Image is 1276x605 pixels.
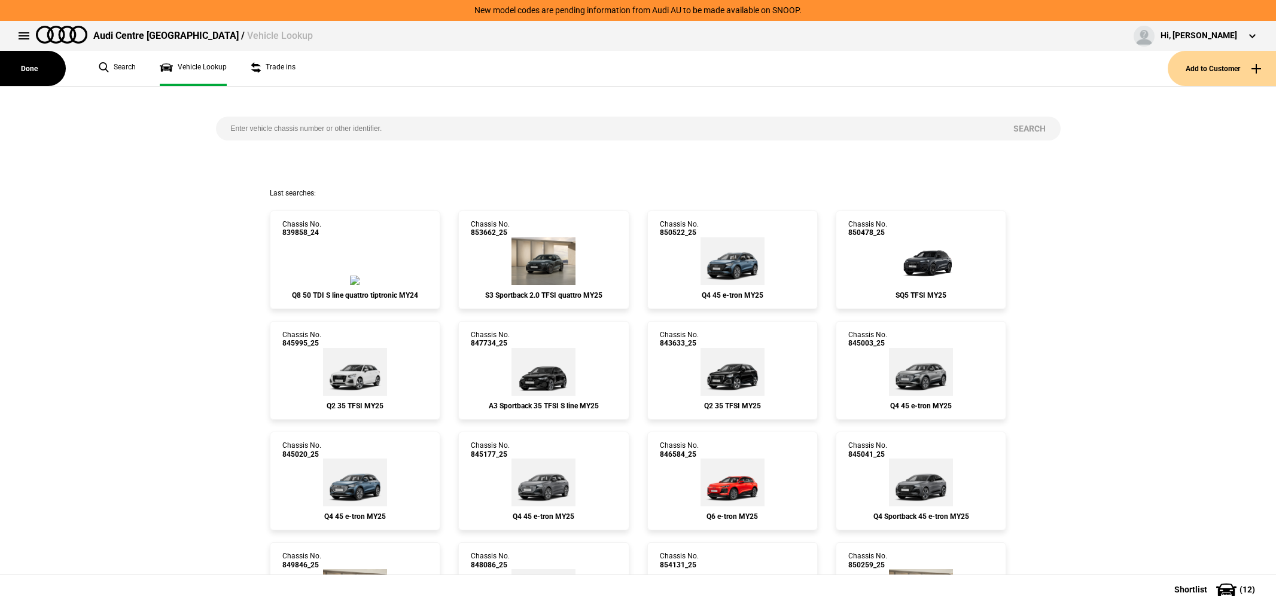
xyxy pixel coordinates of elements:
[660,220,699,237] div: Chassis No.
[889,348,953,396] img: Audi_F4BA53_25_EI_2L2L_WA7_FB5_PWK_PY5_PYY_2FS_(Nadin:_2FS_C18_FB5_PWK_PY5_PYY_S7E_WA7)_ext.png
[282,512,428,521] div: Q4 45 e-tron MY25
[282,402,428,410] div: Q2 35 TFSI MY25
[93,29,313,42] div: Audi Centre [GEOGRAPHIC_DATA] /
[1240,585,1255,594] span: ( 12 )
[660,450,699,459] span: 846584_25
[471,228,510,237] span: 853662_25
[848,552,887,569] div: Chassis No.
[282,220,321,237] div: Chassis No.
[660,331,699,348] div: Chassis No.
[848,450,887,459] span: 845041_25
[701,459,765,506] img: Audi_GFBA1A_25_FW_G1G1_FB5_(Nadin:_C05_FB5_SN8)_ext.png
[282,450,321,459] span: 845020_25
[660,561,699,569] span: 854131_25
[350,276,360,285] img: Audi_4MT0N2_24_EI_6Y6Y_MP_PAH_WF9_3S2_(Nadin:_3S2_6FJ_C87_N0Q_PAH_WF9_YJZ)_ext.png
[270,189,316,197] span: Last searches:
[36,26,87,44] img: audi.png
[160,51,227,86] a: Vehicle Lookup
[1161,30,1237,42] div: Hi, [PERSON_NAME]
[511,459,575,506] img: Audi_F4BA53_25_AO_C2C2__(Nadin:_C18_S7E)_ext.png
[471,291,616,300] div: S3 Sportback 2.0 TFSI quattro MY25
[216,117,998,140] input: Enter vehicle chassis number or other identifier.
[848,561,887,569] span: 850259_25
[282,331,321,348] div: Chassis No.
[247,30,313,41] span: Vehicle Lookup
[471,220,510,237] div: Chassis No.
[282,561,321,569] span: 849846_25
[660,228,699,237] span: 850522_25
[471,441,510,459] div: Chassis No.
[1174,585,1207,594] span: Shortlist
[511,237,575,285] img: Audi_8YFS5Y_25_EI_6Y6Y_6FJ_0P6_4ZP_WXD_PYH_4GF_PG6_(Nadin:_0P6_4GF_4ZP_6FJ_C56_PG6_PYH_S7K_WXD)_e...
[282,441,321,459] div: Chassis No.
[660,291,805,300] div: Q4 45 e-tron MY25
[511,348,575,396] img: Audi_8YFCYG_25_EI_0E0E_WXC-2_WXC_(Nadin:_C54_WXC)_ext.png
[323,459,387,506] img: Audi_F4BA53_25_AO_5Y5Y_WA7_FB5_PY5_PYY_(Nadin:_C18_FB5_PY5_PYY_S7E_WA7)_ext.png
[471,561,510,569] span: 848086_25
[848,512,994,521] div: Q4 Sportback 45 e-tron MY25
[282,552,321,569] div: Chassis No.
[848,339,887,347] span: 845003_25
[1168,51,1276,86] button: Add to Customer
[848,228,887,237] span: 850478_25
[848,331,887,348] div: Chassis No.
[282,291,428,300] div: Q8 50 TDI S line quattro tiptronic MY24
[885,237,957,285] img: Audi_GUBS5Y_25S_GX_N7N7_PAH_5MK_WA2_3Y4_6FJ_3CX_PQ7_53A_PYH_PWO_Y4T_(Nadin:_3CX_3Y4_53A_5MK_6FJ_C...
[251,51,296,86] a: Trade ins
[848,291,994,300] div: SQ5 TFSI MY25
[471,339,510,347] span: 847734_25
[660,552,699,569] div: Chassis No.
[701,237,765,285] img: Audi_F4BA53_25_BH_5Y5Y_3FU_4ZD_WA7_3S2_FB5_99N_PY5_PYY_(Nadin:_3FU_3S2_4ZD_6FJ_99N_C18_FB5_PY5_PY...
[660,512,805,521] div: Q6 e-tron MY25
[1156,575,1276,604] button: Shortlist(12)
[660,339,699,347] span: 843633_25
[282,339,321,347] span: 845995_25
[660,402,805,410] div: Q2 35 TFSI MY25
[471,512,616,521] div: Q4 45 e-tron MY25
[848,402,994,410] div: Q4 45 e-tron MY25
[282,228,321,237] span: 839858_24
[848,220,887,237] div: Chassis No.
[471,552,510,569] div: Chassis No.
[701,348,765,396] img: Audi_GAGBKG_25_YM_A2A2_4E7_(Nadin:_4E7_C48)_ext.png
[471,450,510,459] span: 845177_25
[471,402,616,410] div: A3 Sportback 35 TFSI S line MY25
[99,51,136,86] a: Search
[889,459,953,506] img: Audi_F4NA53_25_AO_C2C2_4ZD_WA7_WA2_6FJ_PY5_PYY_QQ9_55K_(Nadin:_4ZD_55K_6FJ_C18_PY5_PYY_QQ9_S7E_WA...
[998,117,1061,140] button: Search
[848,441,887,459] div: Chassis No.
[660,441,699,459] div: Chassis No.
[323,348,387,396] img: Audi_GAGBKG_25_YM_Z9Z9_4A3_4E7_2JG_(Nadin:_2JG_4A3_4E7_C49)_ext.png
[471,331,510,348] div: Chassis No.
